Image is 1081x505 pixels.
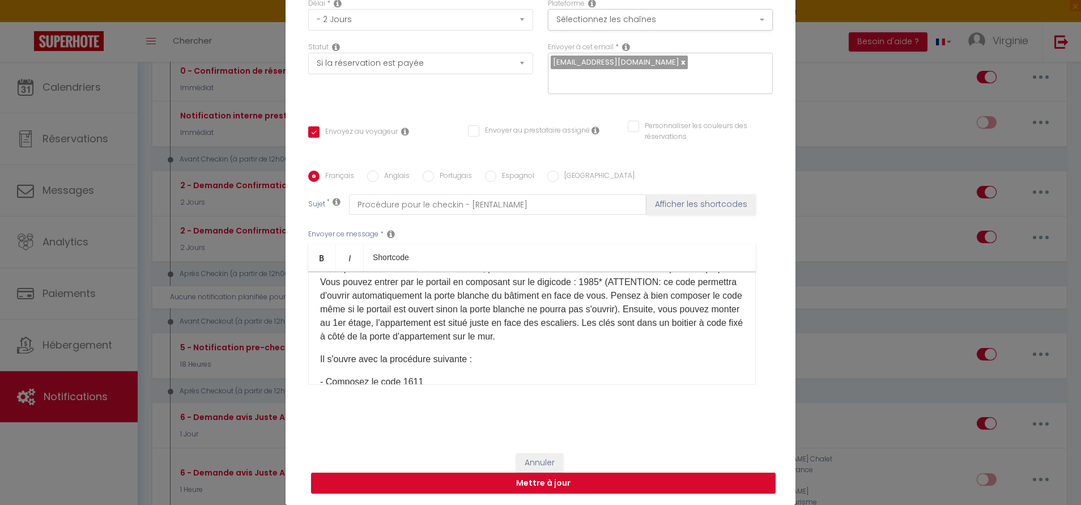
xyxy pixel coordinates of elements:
a: Shortcode [364,244,418,271]
button: Annuler [516,453,563,473]
p: - Composez le code 1611 [320,375,744,389]
label: Anglais [378,171,410,183]
button: Sélectionnez les chaînes [548,9,773,31]
p: Il s'ouvre avec la procédure suivante : [320,353,744,366]
label: Portugais [434,171,472,183]
i: Envoyer au voyageur [401,127,409,136]
button: Mettre à jour [311,473,776,494]
i: Message [387,230,395,239]
label: Statut [308,42,329,53]
p: Nous avons mis en place un système d'entrée autonome qui vous permet d'arriver à partir de 16:00.... [320,248,744,343]
i: Recipient [622,43,630,52]
span: [EMAIL_ADDRESS][DOMAIN_NAME] [553,57,679,67]
iframe: Chat [1033,454,1073,496]
label: Sujet [308,199,325,211]
a: Bold [308,244,336,271]
label: Espagnol [496,171,534,183]
label: Envoyer ce message [308,229,378,240]
i: Booking status [332,43,340,52]
button: Afficher les shortcodes [646,194,756,215]
button: Ouvrir le widget de chat LiveChat [9,5,43,39]
label: Envoyer à cet email [548,42,614,53]
a: Italic [336,244,364,271]
i: Envoyer au prestataire si il est assigné [591,126,599,135]
label: Français [320,171,354,183]
label: [GEOGRAPHIC_DATA] [559,171,635,183]
i: Subject [333,197,341,206]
